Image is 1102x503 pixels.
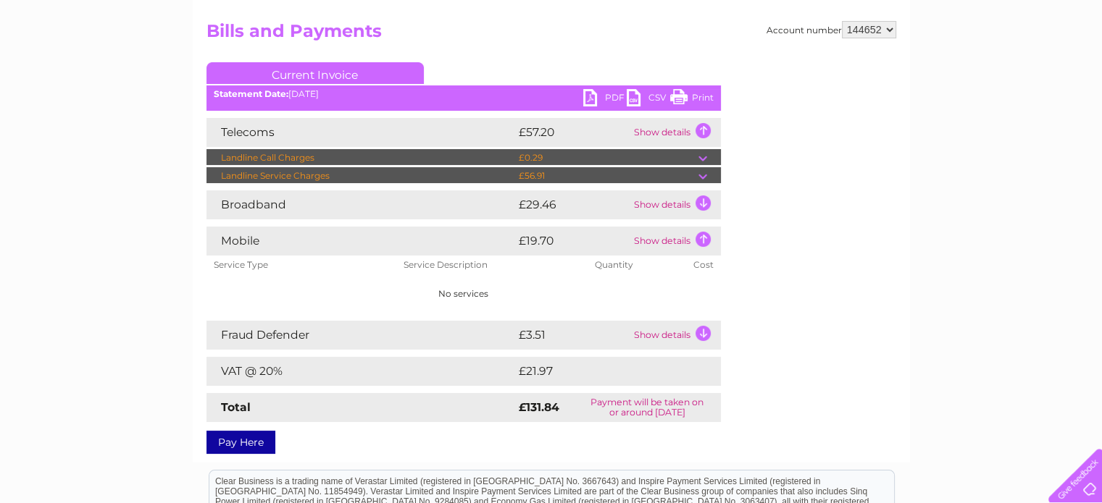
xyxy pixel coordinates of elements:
td: £56.91 [515,167,698,185]
td: Show details [630,227,721,255]
td: £3.51 [515,321,630,350]
td: Landline Call Charges [206,149,515,166]
a: Current Invoice [206,62,424,84]
a: Energy [883,62,915,72]
a: Blog [976,62,997,72]
td: Show details [630,118,721,147]
th: Cost [685,255,720,274]
a: Water [847,62,874,72]
a: Telecoms [924,62,967,72]
div: Clear Business is a trading name of Verastar Limited (registered in [GEOGRAPHIC_DATA] No. 3667643... [209,8,894,70]
td: £19.70 [515,227,630,255]
a: Pay Here [206,431,275,454]
img: logo.png [38,38,112,82]
td: No services [206,274,721,313]
h2: Bills and Payments [206,21,896,48]
td: Telecoms [206,118,515,147]
td: £57.20 [515,118,630,147]
td: Landline Service Charges [206,167,515,185]
td: Show details [630,321,721,350]
td: £29.46 [515,190,630,219]
th: Service Type [206,255,396,274]
td: Payment will be taken on or around [DATE] [573,393,720,422]
td: Broadband [206,190,515,219]
td: £0.29 [515,149,698,166]
b: Statement Date: [214,88,288,99]
strong: £131.84 [519,400,559,414]
td: Show details [630,190,721,219]
a: PDF [583,89,627,110]
div: Account number [767,21,896,38]
a: Print [670,89,714,110]
a: Contact [1006,62,1041,72]
a: Log out [1054,62,1088,72]
td: VAT @ 20% [206,357,515,386]
div: [DATE] [206,89,721,99]
th: Quantity [588,255,685,274]
td: Mobile [206,227,515,255]
th: Service Description [396,255,588,274]
a: CSV [627,89,670,110]
td: Fraud Defender [206,321,515,350]
a: 0333 014 3131 [829,7,929,25]
strong: Total [221,400,251,414]
td: £21.97 [515,357,690,386]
